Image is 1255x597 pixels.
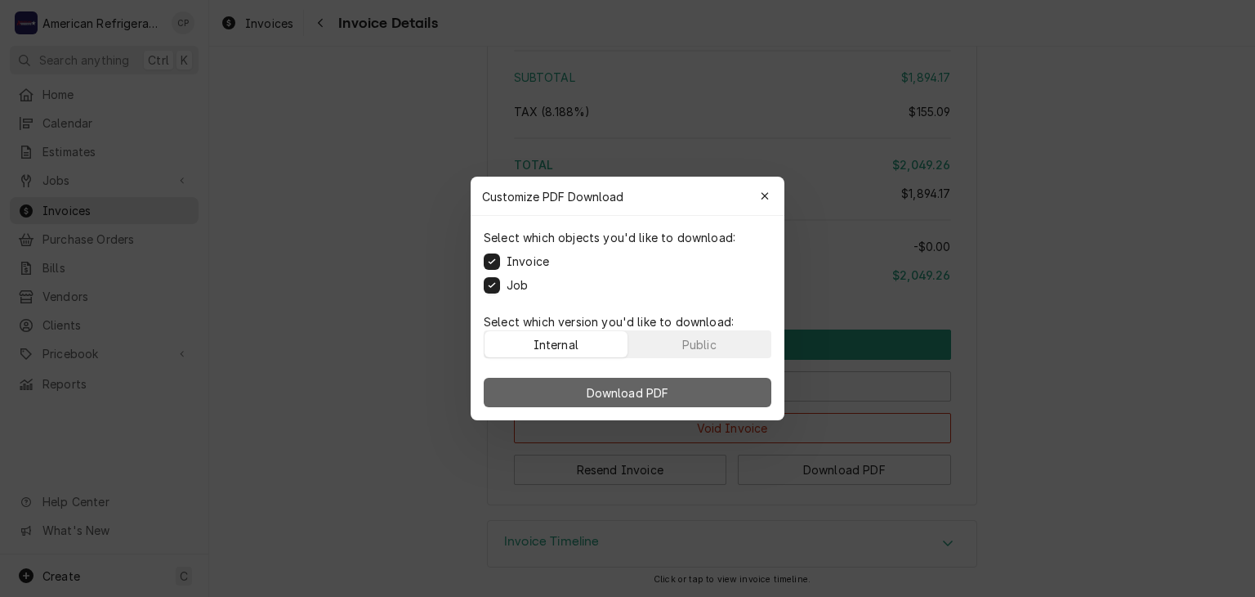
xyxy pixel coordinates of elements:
[471,177,784,216] div: Customize PDF Download
[507,276,528,294] label: Job
[507,253,549,270] label: Invoice
[682,336,717,353] div: Public
[484,378,771,407] button: Download PDF
[583,384,672,402] span: Download PDF
[484,229,735,246] p: Select which objects you'd like to download:
[484,313,771,330] p: Select which version you'd like to download:
[534,336,578,353] div: Internal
